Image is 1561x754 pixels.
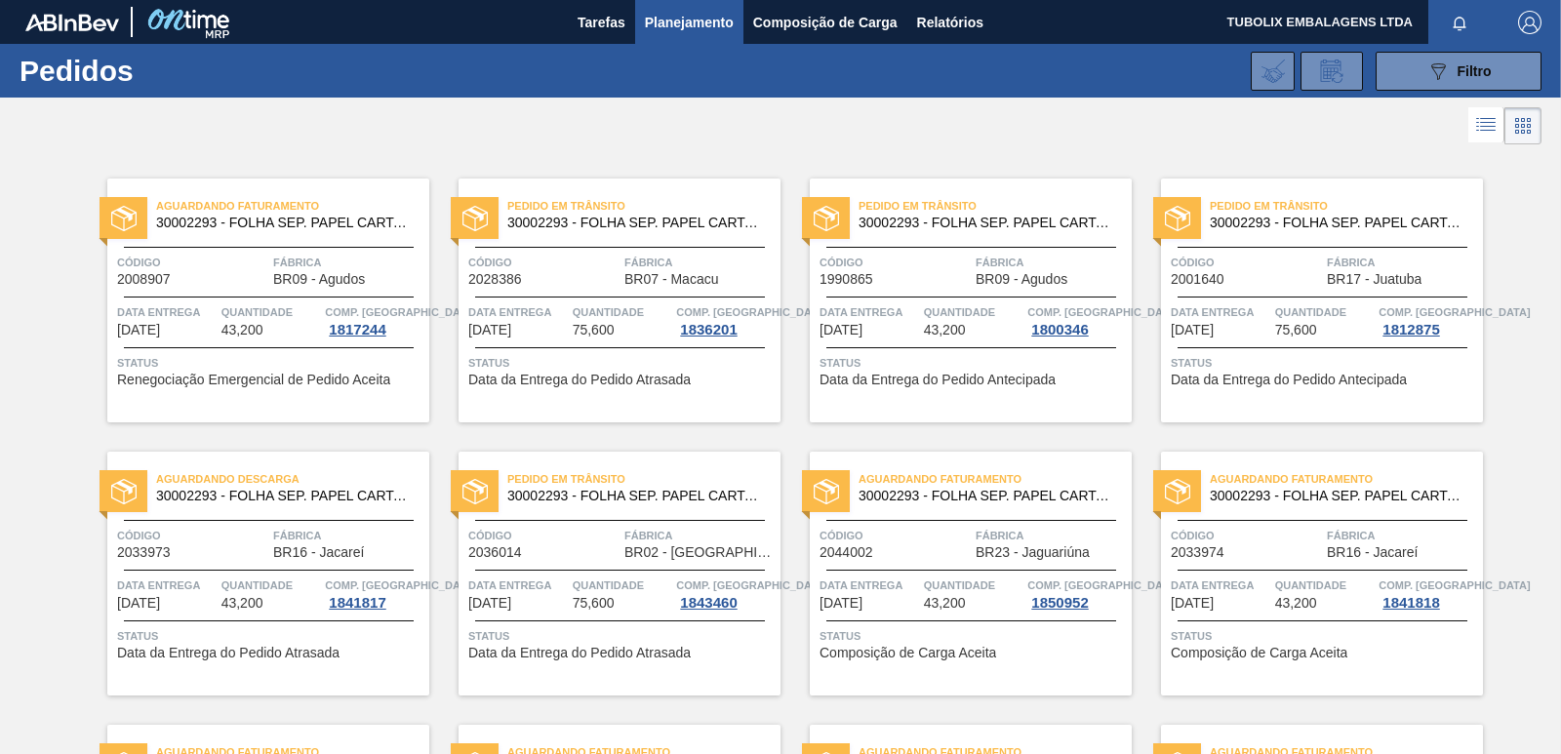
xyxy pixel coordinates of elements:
[820,575,919,595] span: Data Entrega
[325,302,476,322] span: Comp. Carga
[859,469,1132,489] span: Aguardando Faturamento
[221,323,263,337] span: 43,200
[1171,272,1224,287] span: 2001640
[573,323,615,337] span: 75,600
[117,626,424,646] span: Status
[924,575,1023,595] span: Quantidade
[820,353,1127,373] span: Status
[976,526,1127,545] span: Fábrica
[1327,545,1418,560] span: BR16 - Jacareí
[924,323,966,337] span: 43,200
[624,526,776,545] span: Fábrica
[573,596,615,611] span: 75,600
[507,469,780,489] span: Pedido em Trânsito
[1210,216,1467,230] span: 30002293 - FOLHA SEP. PAPEL CARTAO 1200x1000M 350g
[676,575,776,611] a: Comp. [GEOGRAPHIC_DATA]1843460
[325,322,389,337] div: 1817244
[111,479,137,504] img: status
[429,179,780,422] a: statusPedido em Trânsito30002293 - FOLHA SEP. PAPEL CARTAO 1200x1000M 350gCódigo2028386FábricaBR0...
[1171,626,1478,646] span: Status
[156,489,414,503] span: 30002293 - FOLHA SEP. PAPEL CARTAO 1200x1000M 350g
[156,216,414,230] span: 30002293 - FOLHA SEP. PAPEL CARTAO 1200x1000M 350g
[117,272,171,287] span: 2008907
[78,452,429,695] a: statusAguardando Descarga30002293 - FOLHA SEP. PAPEL CARTAO 1200x1000M 350gCódigo2033973FábricaBR...
[468,575,568,595] span: Data Entrega
[507,216,765,230] span: 30002293 - FOLHA SEP. PAPEL CARTAO 1200x1000M 350g
[1027,575,1179,595] span: Comp. Carga
[859,489,1116,503] span: 30002293 - FOLHA SEP. PAPEL CARTAO 1200x1000M 350g
[1275,575,1375,595] span: Quantidade
[1251,52,1295,91] div: Importar Negociações dos Pedidos
[1027,302,1127,337] a: Comp. [GEOGRAPHIC_DATA]1800346
[573,575,672,595] span: Quantidade
[1132,179,1483,422] a: statusPedido em Trânsito30002293 - FOLHA SEP. PAPEL CARTAO 1200x1000M 350gCódigo2001640FábricaBR1...
[676,575,827,595] span: Comp. Carga
[780,179,1132,422] a: statusPedido em Trânsito30002293 - FOLHA SEP. PAPEL CARTAO 1200x1000M 350gCódigo1990865FábricaBR0...
[814,206,839,231] img: status
[645,11,734,34] span: Planejamento
[156,196,429,216] span: Aguardando Faturamento
[1379,302,1478,337] a: Comp. [GEOGRAPHIC_DATA]1812875
[1210,469,1483,489] span: Aguardando Faturamento
[676,302,827,322] span: Comp. Carga
[1171,545,1224,560] span: 2033974
[468,302,568,322] span: Data Entrega
[325,575,476,595] span: Comp. Carga
[573,302,672,322] span: Quantidade
[117,373,390,387] span: Renegociação Emergencial de Pedido Aceita
[156,469,429,489] span: Aguardando Descarga
[820,302,919,322] span: Data Entrega
[273,272,365,287] span: BR09 - Agudos
[273,545,364,560] span: BR16 - Jacareí
[117,253,268,272] span: Código
[820,272,873,287] span: 1990865
[221,302,321,322] span: Quantidade
[859,196,1132,216] span: Pedido em Trânsito
[624,272,718,287] span: BR07 - Macacu
[917,11,983,34] span: Relatórios
[1165,206,1190,231] img: status
[624,253,776,272] span: Fábrica
[468,626,776,646] span: Status
[325,575,424,611] a: Comp. [GEOGRAPHIC_DATA]1841817
[221,575,321,595] span: Quantidade
[273,526,424,545] span: Fábrica
[1327,272,1421,287] span: BR17 - Juatuba
[976,545,1090,560] span: BR23 - Jaguariúna
[676,322,740,337] div: 1836201
[1171,253,1322,272] span: Código
[1027,575,1127,611] a: Comp. [GEOGRAPHIC_DATA]1850952
[325,302,424,337] a: Comp. [GEOGRAPHIC_DATA]1817244
[1379,575,1478,611] a: Comp. [GEOGRAPHIC_DATA]1841818
[1171,646,1347,660] span: Composição de Carga Aceita
[117,353,424,373] span: Status
[1327,253,1478,272] span: Fábrica
[820,253,971,272] span: Código
[780,452,1132,695] a: statusAguardando Faturamento30002293 - FOLHA SEP. PAPEL CARTAO 1200x1000M 350gCódigo2044002Fábric...
[1376,52,1541,91] button: Filtro
[117,596,160,611] span: 06/10/2025
[462,206,488,231] img: status
[20,60,302,82] h1: Pedidos
[859,216,1116,230] span: 30002293 - FOLHA SEP. PAPEL CARTAO 1200x1000M 350g
[1171,323,1214,337] span: 05/10/2025
[1027,595,1092,611] div: 1850952
[468,253,620,272] span: Código
[820,646,996,660] span: Composição de Carga Aceita
[1379,302,1530,322] span: Comp. Carga
[1027,322,1092,337] div: 1800346
[1327,526,1478,545] span: Fábrica
[820,626,1127,646] span: Status
[1458,63,1492,79] span: Filtro
[507,196,780,216] span: Pedido em Trânsito
[1171,373,1407,387] span: Data da Entrega do Pedido Antecipada
[820,545,873,560] span: 2044002
[468,353,776,373] span: Status
[1275,302,1375,322] span: Quantidade
[429,452,780,695] a: statusPedido em Trânsito30002293 - FOLHA SEP. PAPEL CARTAO 1200x1000M 350gCódigo2036014FábricaBR0...
[221,596,263,611] span: 43,200
[924,596,966,611] span: 43,200
[1171,596,1214,611] span: 08/10/2025
[1428,9,1491,36] button: Notificações
[1275,323,1317,337] span: 75,600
